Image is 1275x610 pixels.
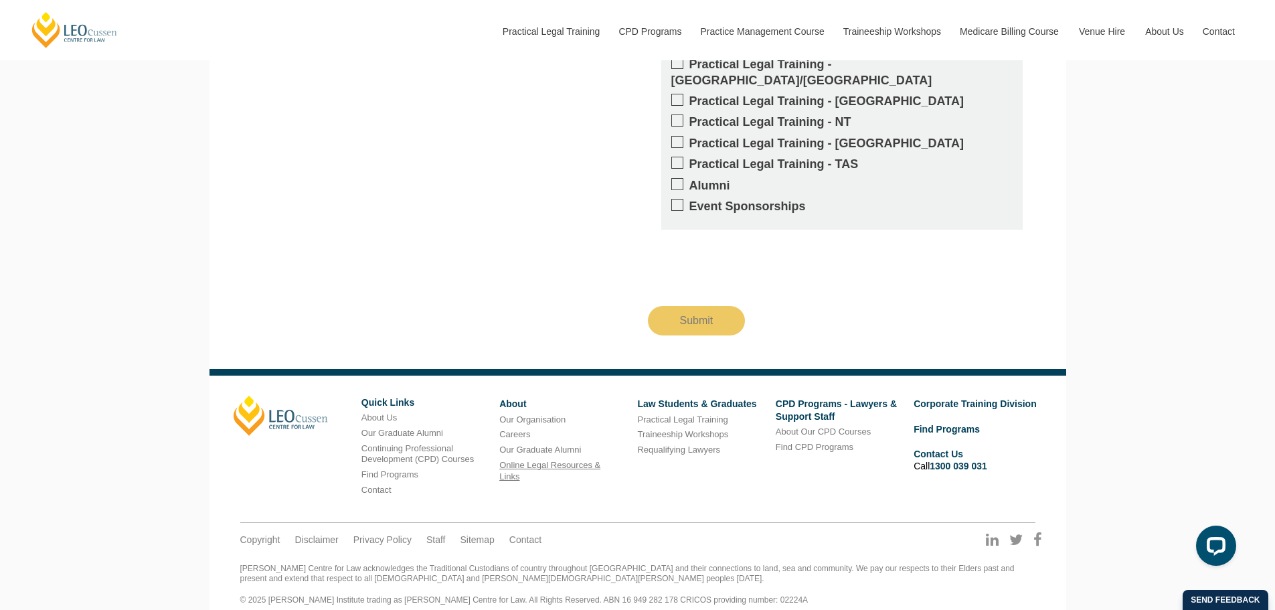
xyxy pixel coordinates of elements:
a: Find CPD Programs [776,442,853,452]
a: Continuing Professional Development (CPD) Courses [361,443,474,465]
label: Practical Legal Training - TAS [671,157,1013,172]
a: Staff [426,534,446,546]
a: Contact Us [914,449,963,459]
a: About Us [361,412,397,423]
a: Careers [499,429,530,439]
label: Practical Legal Training - [GEOGRAPHIC_DATA] [671,94,1013,109]
a: Venue Hire [1069,3,1135,60]
a: [PERSON_NAME] [234,396,328,436]
a: Our Graduate Alumni [499,445,581,455]
label: Practical Legal Training - [GEOGRAPHIC_DATA] [671,136,1013,151]
a: Disclaimer [294,534,338,546]
a: Our Graduate Alumni [361,428,443,438]
iframe: reCAPTCHA [648,240,851,293]
input: Submit [648,306,746,335]
a: Contact [1193,3,1245,60]
a: Medicare Billing Course [950,3,1069,60]
h6: Quick Links [361,398,489,408]
a: Contact [361,485,392,495]
a: Traineeship Workshops [637,429,728,439]
a: Practical Legal Training [493,3,609,60]
a: Privacy Policy [353,534,412,546]
li: Call [914,446,1041,474]
a: Traineeship Workshops [833,3,950,60]
a: About Us [1135,3,1193,60]
label: Practical Legal Training - [GEOGRAPHIC_DATA]/[GEOGRAPHIC_DATA] [671,57,1013,88]
a: Sitemap [460,534,494,546]
a: About [499,398,526,409]
a: Contact [509,534,541,546]
label: Alumni [671,178,1013,194]
a: Our Organisation [499,414,566,425]
a: Practice Management Course [691,3,833,60]
label: Event Sponsorships [671,199,1013,214]
a: 1300 039 031 [930,461,987,471]
a: CPD Programs - Lawyers & Support Staff [776,398,897,421]
a: CPD Programs [608,3,690,60]
a: Corporate Training Division [914,398,1037,409]
a: Law Students & Graduates [637,398,756,409]
a: About Our CPD Courses [776,427,871,437]
a: Copyright [240,534,280,546]
a: Online Legal Resources & Links [499,460,600,481]
a: [PERSON_NAME] Centre for Law [30,11,119,49]
a: Find Programs [914,424,980,435]
a: Requalifying Lawyers [637,445,720,455]
iframe: LiveChat chat widget [1185,520,1242,577]
a: Practical Legal Training [637,414,728,425]
label: Practical Legal Training - NT [671,115,1013,130]
div: [PERSON_NAME] Centre for Law acknowledges the Traditional Custodians of country throughout [GEOGR... [240,564,1035,605]
a: Find Programs [361,469,418,479]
